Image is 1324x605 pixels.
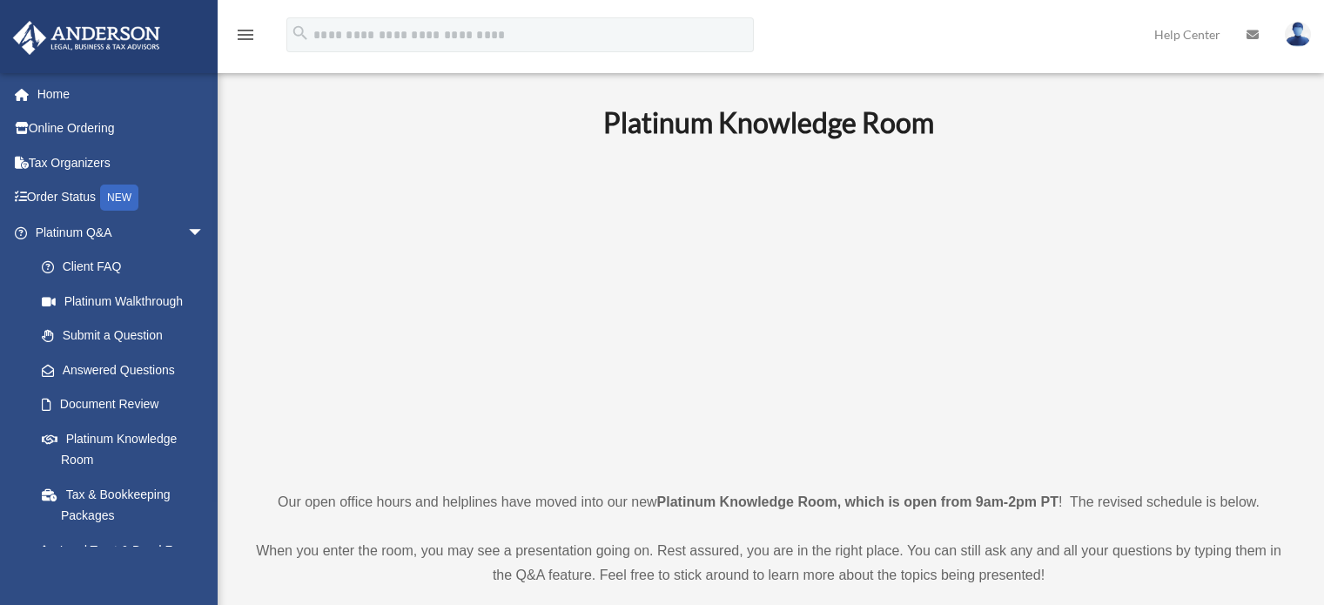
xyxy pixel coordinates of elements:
[24,533,231,568] a: Land Trust & Deed Forum
[24,284,231,319] a: Platinum Walkthrough
[12,77,231,111] a: Home
[24,319,231,353] a: Submit a Question
[24,421,222,477] a: Platinum Knowledge Room
[8,21,165,55] img: Anderson Advisors Platinum Portal
[235,24,256,45] i: menu
[507,164,1030,458] iframe: 231110_Toby_KnowledgeRoom
[12,215,231,250] a: Platinum Q&Aarrow_drop_down
[1285,22,1311,47] img: User Pic
[248,490,1289,514] p: Our open office hours and helplines have moved into our new ! The revised schedule is below.
[291,24,310,43] i: search
[24,250,231,285] a: Client FAQ
[657,494,1059,509] strong: Platinum Knowledge Room, which is open from 9am-2pm PT
[235,30,256,45] a: menu
[12,111,231,146] a: Online Ordering
[603,105,934,139] b: Platinum Knowledge Room
[187,215,222,251] span: arrow_drop_down
[24,353,231,387] a: Answered Questions
[24,387,231,422] a: Document Review
[12,180,231,216] a: Order StatusNEW
[12,145,231,180] a: Tax Organizers
[248,539,1289,588] p: When you enter the room, you may see a presentation going on. Rest assured, you are in the right ...
[24,477,231,533] a: Tax & Bookkeeping Packages
[100,185,138,211] div: NEW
